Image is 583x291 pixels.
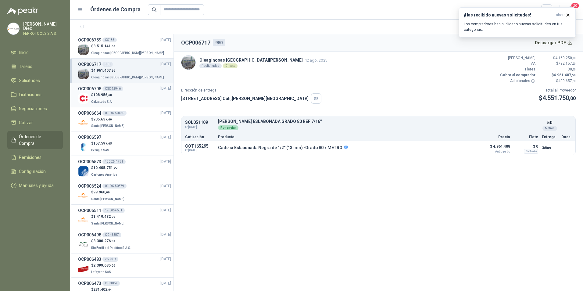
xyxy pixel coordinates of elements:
span: ,00 [572,56,576,60]
h3: OCP006759 [78,37,101,43]
span: [DATE] [160,183,171,189]
h3: OCP006473 [78,280,101,287]
p: [PERSON_NAME] Diez [23,22,63,31]
p: Los compradores han publicado nuevas solicitudes en tus categorías. [464,21,570,32]
span: Santa [PERSON_NAME] [91,197,124,201]
img: Company Logo [78,264,89,274]
span: ,00 [572,68,576,71]
span: ,00 [111,264,115,267]
span: Rio Fertil del Pacífico S.A.S. [91,246,131,250]
span: Remisiones [19,154,41,161]
span: ,40 [107,93,112,97]
p: COT165295 [185,144,214,149]
a: Tareas [7,61,63,72]
p: $ 4.961.408 [480,143,510,153]
span: C: [DATE] [185,125,214,130]
div: 01-OC-50450 [102,111,127,116]
span: Negociaciones [19,105,47,112]
h3: OCP006573 [78,158,101,165]
a: Negociaciones [7,103,63,114]
a: OCP00651119-OC-4651[DATE] Company Logo$1.419.432,00Santa [PERSON_NAME] [78,207,171,226]
p: $ [91,92,114,98]
span: 12 ago, 2025 [305,58,327,63]
p: $ [539,93,576,103]
img: Company Logo [78,93,89,104]
span: ,50 [572,79,576,83]
span: [DATE] [160,86,171,92]
p: $ [91,263,115,268]
a: Solicitudes [7,75,63,86]
span: 4.169.250 [555,56,576,60]
p: SOL051109 [185,120,214,125]
span: [DATE] [160,159,171,165]
a: OCP006708OSC 42946[DATE] Company Logo$108.956,40Calzatodo S.A. [78,85,171,105]
div: Directo [223,63,238,68]
h3: OCP006597 [78,134,101,141]
a: Remisiones [7,152,63,163]
p: [PERSON_NAME] ESLABONADA GRADO 80 REF 7/16" [218,119,538,124]
span: ,27 [113,166,117,170]
span: Santa [PERSON_NAME] [91,222,124,225]
p: Precio [480,135,510,139]
span: ,65 [107,142,112,145]
span: Solicitudes [19,77,40,84]
p: Cotización [185,135,214,139]
span: 0 [570,67,576,71]
span: 409.657 [558,79,576,83]
p: $ [91,141,112,146]
p: $ [91,189,126,195]
span: ,60 [107,118,112,121]
a: Órdenes de Compra [7,131,63,149]
span: 905.637 [93,117,112,121]
p: $ [91,238,132,244]
h3: OCP006498 [78,232,101,238]
span: Anticipado [480,150,510,153]
span: Órdenes de Compra [19,133,57,147]
img: Company Logo [78,190,89,201]
h3: OCP006717 [78,61,101,68]
div: 980 [213,39,225,46]
a: OCP006759OS135[DATE] Company Logo$3.515.141,00Oleaginosas [GEOGRAPHIC_DATA][PERSON_NAME] [78,37,171,56]
span: 4.961.407 [93,68,115,73]
a: Inicio [7,47,63,58]
span: 20 [571,3,579,9]
p: $ [539,78,576,84]
h3: ¡Has recibido nuevas solicitudes! [464,13,553,18]
span: Cotizar [19,119,33,126]
span: ,00 [111,215,115,218]
span: [DATE] [160,207,171,213]
p: Adicionales [499,78,535,84]
span: ,50 [111,69,115,72]
span: ,50 [571,74,576,77]
a: Manuales y ayuda [7,180,63,191]
h3: OCP006664 [78,110,101,117]
a: OCP006483260369[DATE] Company Logo$2.399.635,00Lafayette SAS [78,256,171,275]
span: [DATE] [160,232,171,238]
img: Company Logo [78,117,89,128]
p: $ [539,66,576,72]
img: Company Logo [78,44,89,55]
img: Company Logo [78,69,89,79]
div: OSC 42946 [102,86,123,91]
a: OCP006498OC - 5387[DATE] Company Logo$3.300.276,38Rio Fertil del Pacífico S.A.S. [78,232,171,251]
span: Oleaginosas [GEOGRAPHIC_DATA][PERSON_NAME] [91,76,164,79]
div: Incluido [524,149,538,154]
p: Fletes [499,66,535,72]
span: [DATE] [160,135,171,140]
span: 4.551.750 [542,94,576,102]
div: OC - 5387 [102,232,121,237]
a: Licitaciones [7,89,63,100]
button: Descargar PDF [531,37,576,49]
div: 1 solicitudes [199,63,222,68]
h2: OCP006717 [181,38,210,47]
span: C: [DATE] [185,149,214,152]
p: Producto [218,135,476,139]
img: Company Logo [78,215,89,225]
span: ,38 [111,239,115,243]
span: Licitaciones [19,91,41,98]
img: Company Logo [78,142,89,152]
a: Configuración [7,166,63,177]
p: 3 días [542,144,558,152]
span: ,00 [105,191,110,194]
span: [DATE] [160,256,171,262]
